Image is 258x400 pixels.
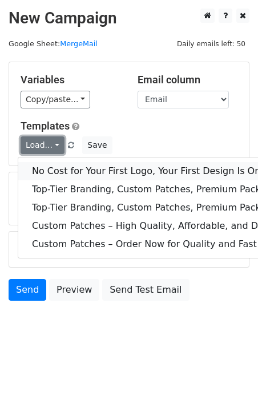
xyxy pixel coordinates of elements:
[173,38,249,50] span: Daily emails left: 50
[9,39,98,48] small: Google Sheet:
[21,74,120,86] h5: Variables
[173,39,249,48] a: Daily emails left: 50
[49,279,99,301] a: Preview
[102,279,189,301] a: Send Test Email
[9,9,249,28] h2: New Campaign
[138,74,237,86] h5: Email column
[21,91,90,108] a: Copy/paste...
[21,120,70,132] a: Templates
[60,39,98,48] a: MergeMail
[82,136,112,154] button: Save
[9,279,46,301] a: Send
[21,136,64,154] a: Load...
